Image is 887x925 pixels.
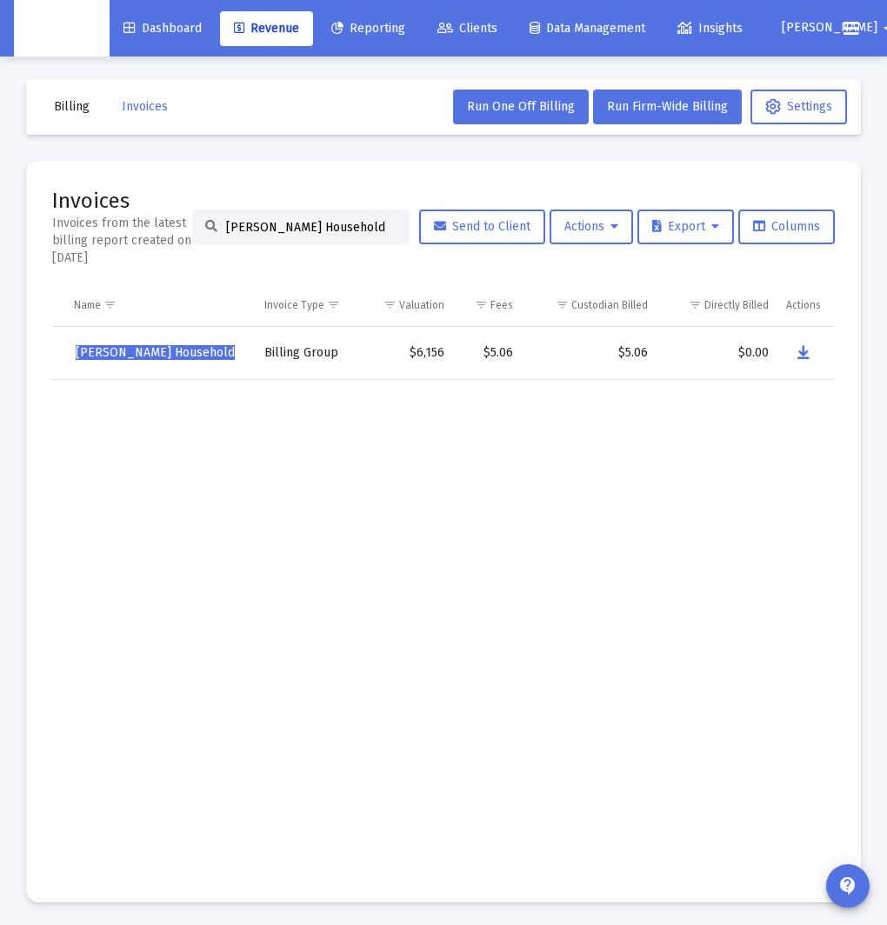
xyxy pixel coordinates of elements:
[27,11,97,46] img: Dashboard
[453,90,589,124] button: Run One Off Billing
[453,284,522,326] td: Column Fees
[761,10,830,45] button: [PERSON_NAME]
[467,99,575,114] span: Run One Off Billing
[327,298,340,311] span: Show filter options for column 'Invoice Type'
[264,298,324,312] div: Invoice Type
[423,11,511,46] a: Clients
[419,210,545,244] button: Send to Client
[399,298,444,312] div: Valuation
[108,90,182,124] button: Invoices
[122,99,168,114] span: Invoices
[52,215,192,267] div: Invoices from the latest billing report created on [DATE]
[522,284,657,326] td: Column Custodian Billed
[765,99,832,114] span: Settings
[123,21,202,36] span: Dashboard
[516,11,659,46] a: Data Management
[738,210,835,244] button: Columns
[556,298,569,311] span: Show filter options for column 'Custodian Billed'
[664,11,757,46] a: Insights
[704,298,769,312] div: Directly Billed
[226,220,397,235] input: Search
[52,187,192,215] h2: Invoices
[637,210,734,244] button: Export
[74,298,101,312] div: Name
[434,219,530,234] span: Send to Client
[331,21,405,36] span: Reporting
[750,90,847,124] button: Settings
[54,99,90,114] span: Billing
[786,298,821,312] div: Actions
[462,344,513,362] div: $5.06
[256,327,356,380] td: Billing Group
[74,340,237,366] a: [PERSON_NAME] Household
[657,327,777,380] td: $0.00
[652,219,719,234] span: Export
[437,21,497,36] span: Clients
[550,210,633,244] button: Actions
[357,327,453,380] td: $6,156
[530,344,648,362] div: $5.06
[475,298,488,311] span: Show filter options for column 'Fees'
[753,219,820,234] span: Columns
[52,284,835,876] div: Data grid
[103,298,117,311] span: Show filter options for column 'Name'
[490,298,513,312] div: Fees
[564,219,618,234] span: Actions
[383,298,397,311] span: Show filter options for column 'Valuation'
[689,298,702,311] span: Show filter options for column 'Directly Billed'
[777,284,836,326] td: Column Actions
[357,284,453,326] td: Column Valuation
[593,90,742,124] button: Run Firm-Wide Billing
[317,11,419,46] a: Reporting
[256,284,356,326] td: Column Invoice Type
[782,21,877,36] span: [PERSON_NAME]
[530,21,645,36] span: Data Management
[220,11,313,46] a: Revenue
[571,298,648,312] div: Custodian Billed
[657,284,777,326] td: Column Directly Billed
[40,90,103,124] button: Billing
[76,345,235,360] span: [PERSON_NAME] Household
[65,284,256,326] td: Column Name
[234,21,299,36] span: Revenue
[677,21,743,36] span: Insights
[110,11,216,46] a: Dashboard
[837,875,858,896] mat-icon: contact_support
[607,99,728,114] span: Run Firm-Wide Billing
